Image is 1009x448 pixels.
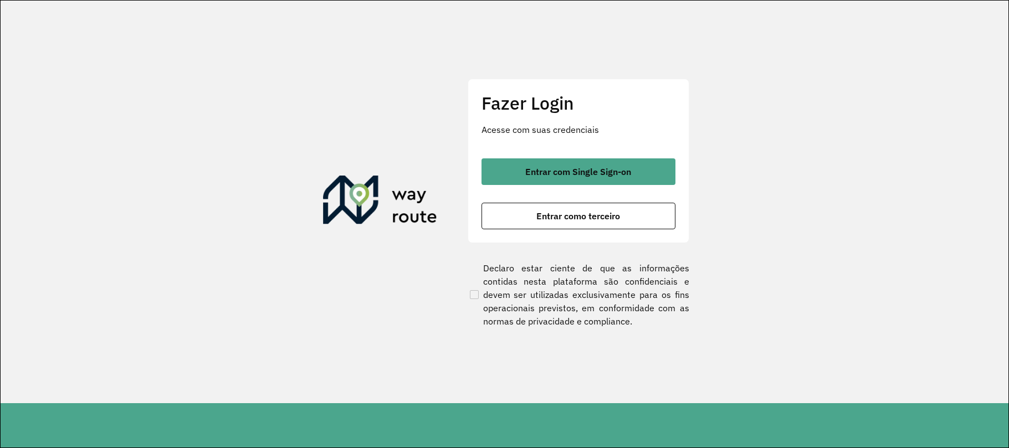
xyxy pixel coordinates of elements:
[482,92,675,114] h2: Fazer Login
[482,158,675,185] button: button
[525,167,631,176] span: Entrar com Single Sign-on
[482,203,675,229] button: button
[323,176,437,229] img: Roteirizador AmbevTech
[468,261,689,328] label: Declaro estar ciente de que as informações contidas nesta plataforma são confidenciais e devem se...
[536,212,620,220] span: Entrar como terceiro
[482,123,675,136] p: Acesse com suas credenciais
